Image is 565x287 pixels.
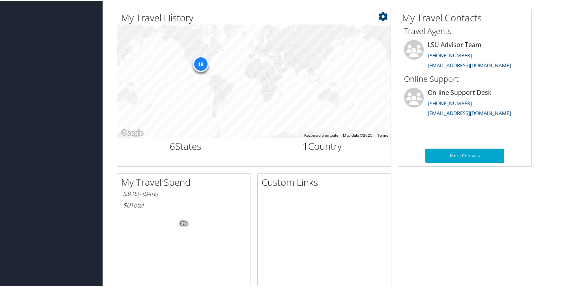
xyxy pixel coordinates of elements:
h6: Total [123,200,245,209]
button: Keyboard shortcuts [304,132,338,138]
a: [PHONE_NUMBER] [428,99,472,106]
span: $0 [123,200,130,209]
img: Google [119,127,145,138]
h2: My Travel Contacts [402,10,531,24]
h2: Custom Links [262,175,391,188]
a: More Contacts [425,148,504,162]
span: 1 [303,139,308,152]
a: [PHONE_NUMBER] [428,51,472,58]
h2: My Travel Spend [121,175,251,188]
tspan: 0% [181,221,187,225]
span: Map data ©2025 [343,132,372,137]
div: 18 [193,55,208,71]
h2: States [123,139,248,152]
a: [EMAIL_ADDRESS][DOMAIN_NAME] [428,61,511,68]
a: Terms [377,132,388,137]
h6: [DATE] - [DATE] [123,189,245,197]
h2: Country [260,139,385,152]
a: Open this area in Google Maps (opens a new window) [119,127,145,138]
a: [EMAIL_ADDRESS][DOMAIN_NAME] [428,109,511,116]
h3: Online Support [404,73,526,84]
li: LSU Advisor Team [400,39,529,72]
h2: My Travel History [121,10,391,24]
h3: Travel Agents [404,25,526,36]
span: 6 [170,139,175,152]
li: On-line Support Desk [400,87,529,119]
